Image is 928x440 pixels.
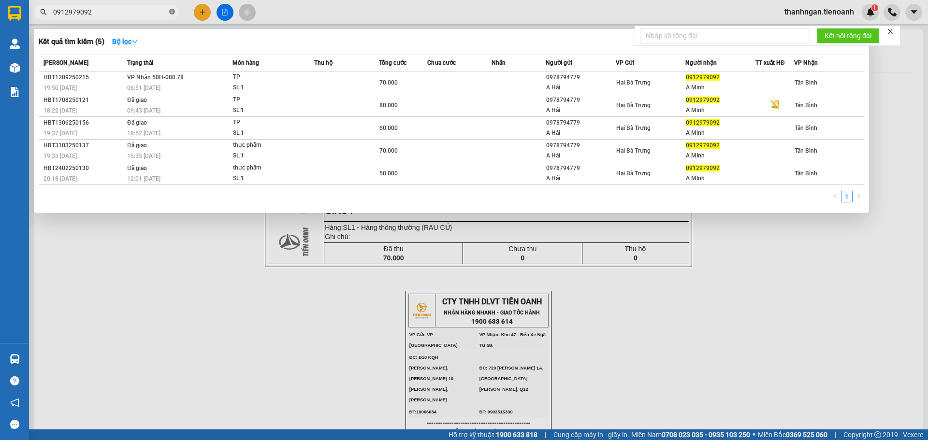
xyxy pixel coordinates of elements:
[127,59,153,66] span: Trạng thái
[127,130,160,137] span: 18:52 [DATE]
[795,170,817,177] span: Tân Bình
[686,151,755,161] div: A MInh
[829,191,841,202] button: left
[233,117,305,128] div: TP
[127,175,160,182] span: 12:01 [DATE]
[817,28,879,43] button: Kết nối tổng đài
[546,72,615,83] div: 0978794779
[43,163,124,173] div: HBT2402250130
[616,79,651,86] span: Hai Bà Trưng
[795,125,817,131] span: Tân Bình
[169,8,175,17] span: close-circle
[546,95,615,105] div: 0978794779
[233,140,305,151] div: thực phẩm
[686,105,755,115] div: A Minh
[47,39,120,64] span: VPĐL1309250003 -
[379,102,398,109] span: 80.000
[546,83,615,93] div: A Hải
[616,59,634,66] span: VP Gửi
[47,47,120,64] span: thanhngan.tienoanh - In:
[43,107,77,114] span: 18:22 [DATE]
[127,165,147,171] span: Đã giao
[43,59,88,66] span: [PERSON_NAME]
[832,193,838,199] span: left
[686,74,720,81] span: 0912979092
[131,38,138,45] span: down
[853,191,864,202] li: Next Page
[686,83,755,93] div: A Minh
[10,398,19,407] span: notification
[546,59,572,66] span: Người gửi
[794,59,818,66] span: VP Nhận
[379,79,398,86] span: 70.000
[232,59,259,66] span: Món hàng
[546,118,615,128] div: 0978794779
[43,118,124,128] div: HBT1306250156
[686,142,720,149] span: 0912979092
[795,79,817,86] span: Tân Bình
[47,5,141,26] span: VP [GEOGRAPHIC_DATA]
[616,170,651,177] span: Hai Bà Trưng
[233,151,305,161] div: SL: 1
[685,59,717,66] span: Người nhận
[233,128,305,139] div: SL: 1
[686,128,755,138] div: A Minh
[546,105,615,115] div: A Hải
[314,59,333,66] span: Thu hộ
[686,97,720,103] span: 0912979092
[39,37,104,47] h3: Kết quả tìm kiếm ( 5 )
[56,56,113,64] span: 10:31:46 [DATE]
[10,39,20,49] img: warehouse-icon
[755,59,785,66] span: TT xuất HĐ
[233,163,305,173] div: thực phẩm
[104,34,146,49] button: Bộ lọcdown
[43,175,77,182] span: 20:18 [DATE]
[640,28,809,43] input: Nhập số tổng đài
[855,193,861,199] span: right
[127,85,160,91] span: 06:51 [DATE]
[546,163,615,173] div: 0978794779
[841,191,852,202] a: 1
[233,173,305,184] div: SL: 1
[233,95,305,105] div: TP
[616,147,651,154] span: Hai Bà Trưng
[43,85,77,91] span: 19:50 [DATE]
[127,74,184,81] span: VP Nhận 50H-080.78
[10,354,20,364] img: warehouse-icon
[546,128,615,138] div: A Hải
[853,191,864,202] button: right
[686,119,720,126] span: 0912979092
[492,59,506,66] span: Nhãn
[546,151,615,161] div: A Hải
[379,125,398,131] span: 60.000
[616,125,651,131] span: Hai Bà Trưng
[379,59,406,66] span: Tổng cước
[47,5,141,26] span: Gửi:
[10,420,19,429] span: message
[686,165,720,171] span: 0912979092
[10,376,19,385] span: question-circle
[233,105,305,116] div: SL: 1
[616,102,651,109] span: Hai Bà Trưng
[47,28,123,37] span: C Tuấn - 0374228542
[127,97,147,103] span: Đã giao
[127,107,160,114] span: 09:43 [DATE]
[546,141,615,151] div: 0978794779
[14,70,141,150] strong: Nhận:
[127,142,147,149] span: Đã giao
[686,173,755,184] div: A MInh
[10,63,20,73] img: warehouse-icon
[40,9,47,15] span: search
[233,72,305,83] div: TP
[887,28,894,35] span: close
[10,87,20,97] img: solution-icon
[127,153,160,159] span: 15:35 [DATE]
[825,30,871,41] span: Kết nối tổng đài
[795,147,817,154] span: Tân Bình
[795,102,817,109] span: Tân Bình
[169,9,175,14] span: close-circle
[43,153,77,159] span: 19:33 [DATE]
[43,95,124,105] div: HBT1708250121
[233,83,305,93] div: SL: 1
